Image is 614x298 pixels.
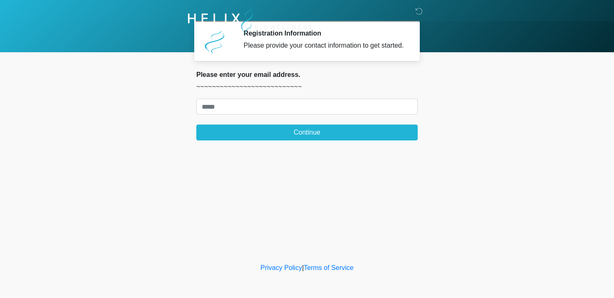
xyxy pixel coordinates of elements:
[261,264,302,271] a: Privacy Policy
[196,71,418,79] h2: Please enter your email address.
[244,41,405,51] div: Please provide your contact information to get started.
[188,6,312,36] img: Helix Biowellness Logo
[196,82,418,92] p: ~~~~~~~~~~~~~~~~~~~~~~~~~~~
[302,264,304,271] a: |
[196,125,418,140] button: Continue
[304,264,353,271] a: Terms of Service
